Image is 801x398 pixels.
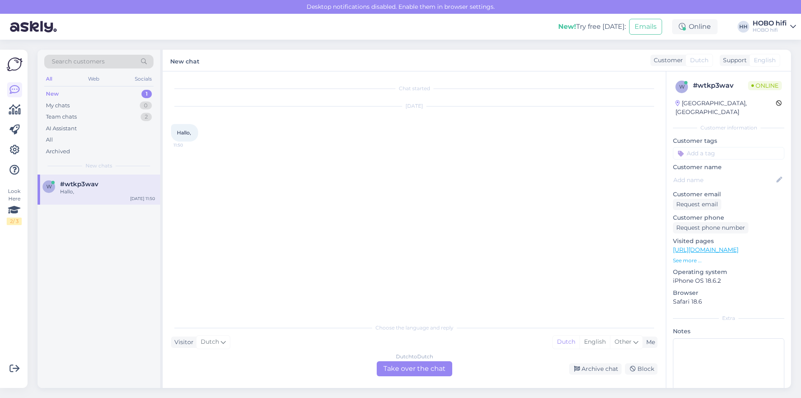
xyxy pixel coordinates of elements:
div: Choose the language and reply [171,324,657,332]
label: New chat [170,55,199,66]
span: w [679,84,685,90]
div: [GEOGRAPHIC_DATA], [GEOGRAPHIC_DATA] [675,99,776,117]
div: Archived [46,147,70,156]
div: AI Assistant [46,124,77,133]
div: 2 / 3 [7,218,22,225]
div: Support [720,56,747,65]
p: Notes [673,327,784,336]
div: Archive chat [569,363,622,375]
p: Customer tags [673,137,784,145]
span: Dutch [201,337,219,347]
span: Online [748,81,782,90]
input: Add a tag [673,147,784,160]
div: English [579,336,610,348]
div: Socials [133,74,154,84]
div: # wtkp3wav [693,81,748,91]
div: [DATE] 11:50 [130,195,155,202]
div: Take over the chat [377,361,452,376]
div: Visitor [171,338,194,347]
div: Online [672,19,718,34]
span: 11:50 [174,142,205,148]
span: w [46,183,52,190]
div: Request phone number [673,222,748,233]
p: Safari 18.6 [673,297,784,306]
p: Customer email [673,190,784,199]
b: New! [558,23,576,30]
div: 2 [141,113,152,121]
span: Dutch [690,56,708,65]
div: Chat started [171,85,657,92]
span: New chats [86,162,112,170]
div: Request email [673,199,721,210]
div: New [46,90,59,98]
p: Operating system [673,268,784,276]
img: Askly Logo [7,56,23,72]
input: Add name [673,175,775,185]
div: 1 [141,90,152,98]
span: Hallo, [177,129,191,136]
div: HOBO hifi [753,27,787,33]
p: iPhone OS 18.6.2 [673,276,784,285]
p: Customer name [673,163,784,172]
div: 0 [140,101,152,110]
div: [DATE] [171,102,657,110]
button: Emails [629,19,662,35]
span: English [754,56,776,65]
span: #wtkp3wav [60,180,98,188]
div: HH [738,21,749,33]
div: Block [625,363,657,375]
span: Search customers [52,57,105,66]
p: Visited pages [673,237,784,246]
div: Me [643,338,655,347]
div: Customer [650,56,683,65]
p: Browser [673,289,784,297]
div: Try free [DATE]: [558,22,626,32]
div: Look Here [7,188,22,225]
div: Dutch to Dutch [396,353,433,360]
div: Hallo, [60,188,155,195]
p: Customer phone [673,213,784,222]
div: HOBO hifi [753,20,787,27]
span: Other [615,338,632,345]
div: Team chats [46,113,77,121]
div: Extra [673,314,784,322]
div: All [46,136,53,144]
div: Web [86,74,101,84]
div: My chats [46,101,70,110]
div: Customer information [673,124,784,132]
a: [URL][DOMAIN_NAME] [673,246,738,254]
p: See more ... [673,257,784,264]
a: HOBO hifiHOBO hifi [753,20,796,33]
div: All [44,74,54,84]
div: Dutch [553,336,579,348]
